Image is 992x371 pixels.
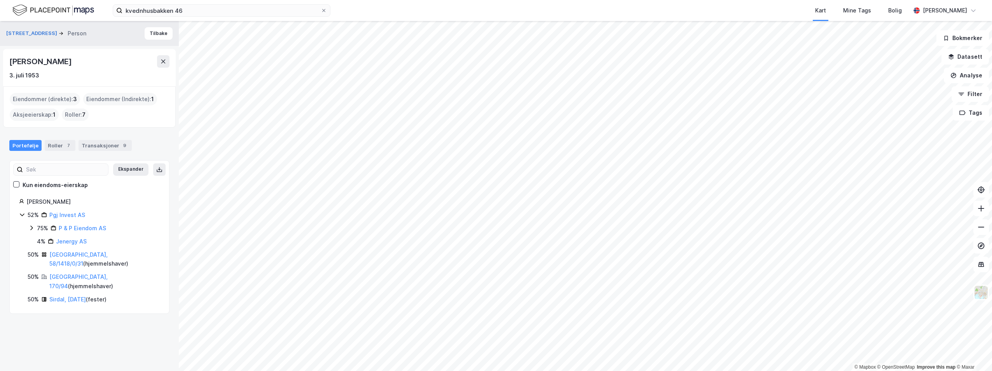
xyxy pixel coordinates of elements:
div: [PERSON_NAME] [9,55,73,68]
div: [PERSON_NAME] [26,197,160,206]
div: Eiendommer (direkte) : [10,93,80,105]
div: Eiendommer (Indirekte) : [83,93,157,105]
a: Improve this map [917,364,955,370]
button: Bokmerker [936,30,989,46]
span: 7 [82,110,86,119]
div: 7 [65,142,72,149]
div: Aksjeeierskap : [10,108,59,121]
a: P & P Eiendom AS [59,225,106,231]
div: [PERSON_NAME] [923,6,967,15]
a: OpenStreetMap [877,364,915,370]
a: Pgj Invest AS [49,212,85,218]
div: 3. juli 1953 [9,71,39,80]
div: Transaksjoner [79,140,132,151]
div: Person [68,29,86,38]
button: Ekspander [113,163,148,176]
a: [GEOGRAPHIC_DATA], 58/1418/0/31 [49,251,108,267]
div: ( hjemmelshaver ) [49,250,160,269]
div: ( fester ) [49,295,107,304]
div: ( hjemmelshaver ) [49,272,160,291]
div: Roller [45,140,75,151]
div: 50% [28,295,39,304]
div: Kontrollprogram for chat [953,334,992,371]
a: [GEOGRAPHIC_DATA], 170/94 [49,273,108,289]
button: Datasett [941,49,989,65]
input: Søk [23,164,108,175]
iframe: Chat Widget [953,334,992,371]
button: [STREET_ADDRESS] [6,30,59,37]
button: Analyse [944,68,989,83]
input: Søk på adresse, matrikkel, gårdeiere, leietakere eller personer [122,5,321,16]
span: 1 [151,94,154,104]
div: Kart [815,6,826,15]
div: Bolig [888,6,902,15]
span: 1 [53,110,56,119]
button: Tags [953,105,989,121]
div: Roller : [62,108,89,121]
div: 75% [37,224,48,233]
div: 50% [28,250,39,259]
a: Sirdal, [DATE] [49,296,86,303]
div: Portefølje [9,140,42,151]
span: 3 [73,94,77,104]
div: 50% [28,272,39,282]
button: Filter [952,86,989,102]
div: 9 [121,142,129,149]
button: Tilbake [145,27,173,40]
img: logo.f888ab2527a4732fd821a326f86c7f29.svg [12,3,94,17]
div: Kun eiendoms-eierskap [23,180,88,190]
div: Mine Tags [843,6,871,15]
div: 4% [37,237,45,246]
div: 52% [28,210,39,220]
a: Mapbox [854,364,876,370]
img: Z [974,285,989,300]
a: Jenergy AS [56,238,87,245]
